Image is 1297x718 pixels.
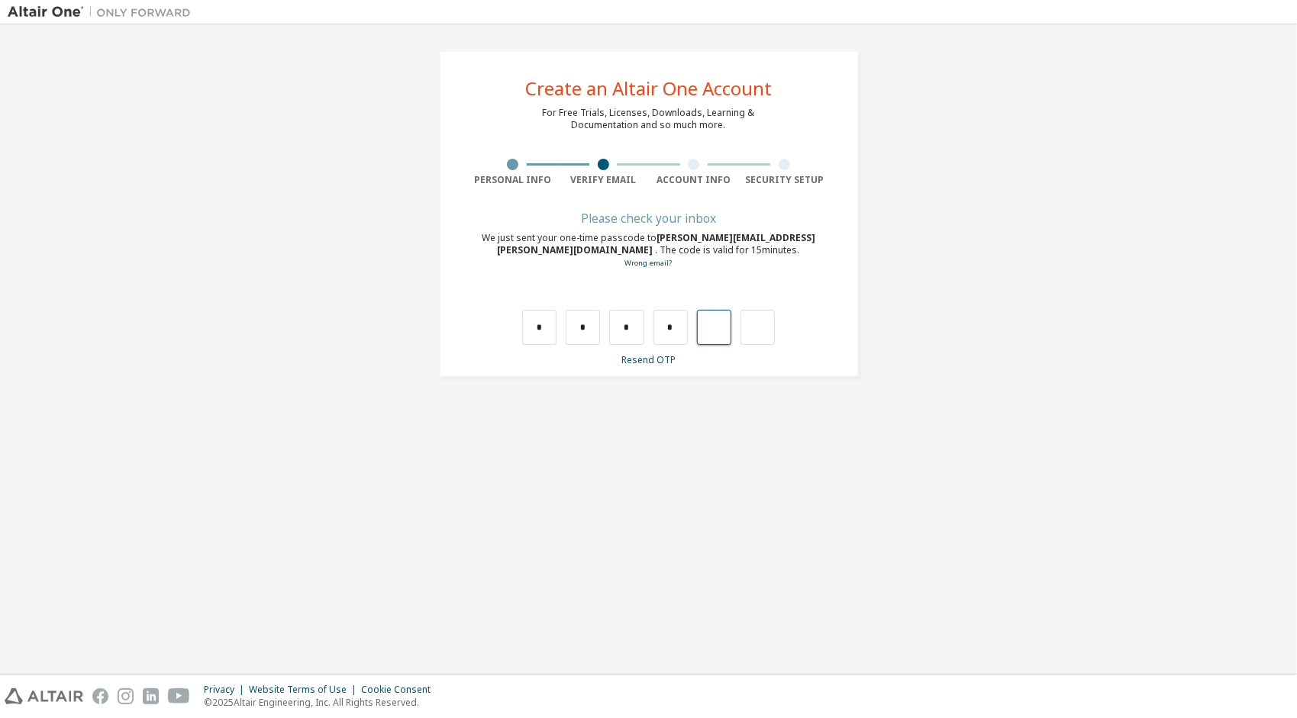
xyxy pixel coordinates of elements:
[739,174,830,186] div: Security Setup
[249,684,361,696] div: Website Terms of Use
[558,174,649,186] div: Verify Email
[5,688,83,704] img: altair_logo.svg
[649,174,740,186] div: Account Info
[621,353,676,366] a: Resend OTP
[204,684,249,696] div: Privacy
[468,214,830,223] div: Please check your inbox
[118,688,134,704] img: instagram.svg
[361,684,440,696] div: Cookie Consent
[498,231,816,256] span: [PERSON_NAME][EMAIL_ADDRESS][PERSON_NAME][DOMAIN_NAME]
[143,688,159,704] img: linkedin.svg
[625,258,673,268] a: Go back to the registration form
[8,5,198,20] img: Altair One
[543,107,755,131] div: For Free Trials, Licenses, Downloads, Learning & Documentation and so much more.
[468,174,559,186] div: Personal Info
[204,696,440,709] p: © 2025 Altair Engineering, Inc. All Rights Reserved.
[525,79,772,98] div: Create an Altair One Account
[468,232,830,269] div: We just sent your one-time passcode to . The code is valid for 15 minutes.
[168,688,190,704] img: youtube.svg
[92,688,108,704] img: facebook.svg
